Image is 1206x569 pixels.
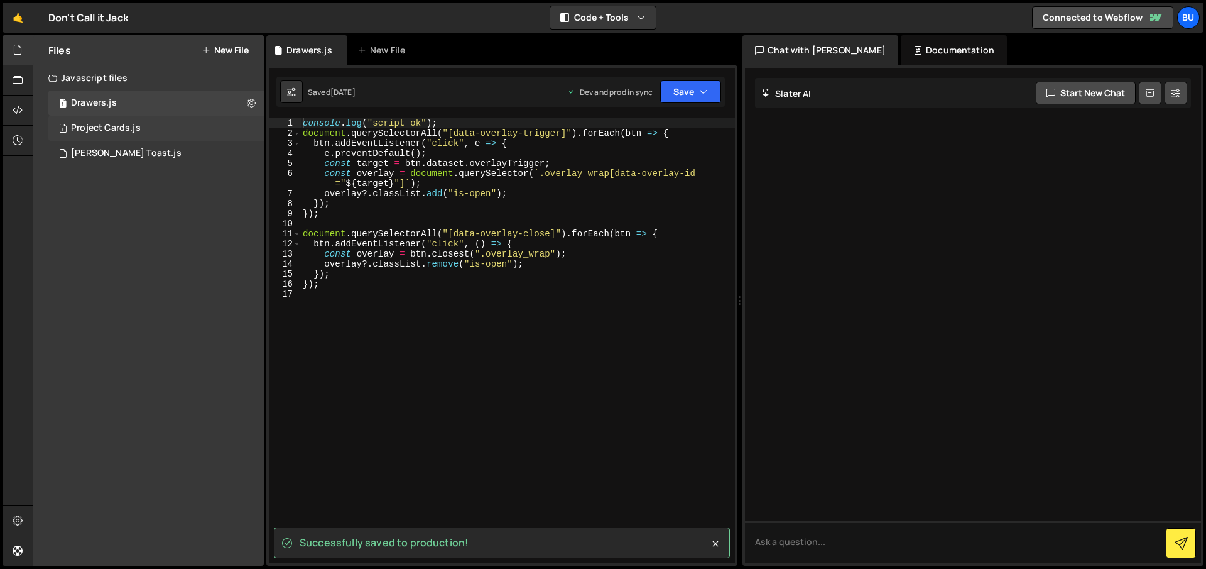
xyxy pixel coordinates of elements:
[202,45,249,55] button: New File
[1036,82,1136,104] button: Start new chat
[300,536,469,550] span: Successfully saved to production!
[269,289,301,299] div: 17
[48,141,264,166] div: 16338/44169.js
[269,168,301,189] div: 6
[269,138,301,148] div: 3
[71,123,141,134] div: Project Cards.js
[269,118,301,128] div: 1
[269,249,301,259] div: 13
[33,65,264,91] div: Javascript files
[1032,6,1173,29] a: Connected to Webflow
[71,148,182,159] div: [PERSON_NAME] Toast.js
[269,189,301,199] div: 7
[357,44,410,57] div: New File
[567,87,653,97] div: Dev and prod in sync
[269,269,301,279] div: 15
[59,99,67,109] span: 1
[742,35,898,65] div: Chat with [PERSON_NAME]
[48,91,264,116] div: 16338/44175.js
[48,116,264,141] div: 16338/44166.js
[269,148,301,158] div: 4
[550,6,656,29] button: Code + Tools
[761,87,812,99] h2: Slater AI
[48,10,129,25] div: Don't Call it Jack
[59,124,67,135] span: 1
[269,209,301,219] div: 9
[269,219,301,229] div: 10
[1177,6,1200,29] a: Bu
[269,279,301,289] div: 16
[71,97,117,109] div: Drawers.js
[48,43,71,57] h2: Files
[269,239,301,249] div: 12
[269,128,301,138] div: 2
[308,87,356,97] div: Saved
[901,35,1007,65] div: Documentation
[269,229,301,239] div: 11
[286,44,332,57] div: Drawers.js
[660,80,721,103] button: Save
[269,199,301,209] div: 8
[269,158,301,168] div: 5
[330,87,356,97] div: [DATE]
[269,259,301,269] div: 14
[3,3,33,33] a: 🤙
